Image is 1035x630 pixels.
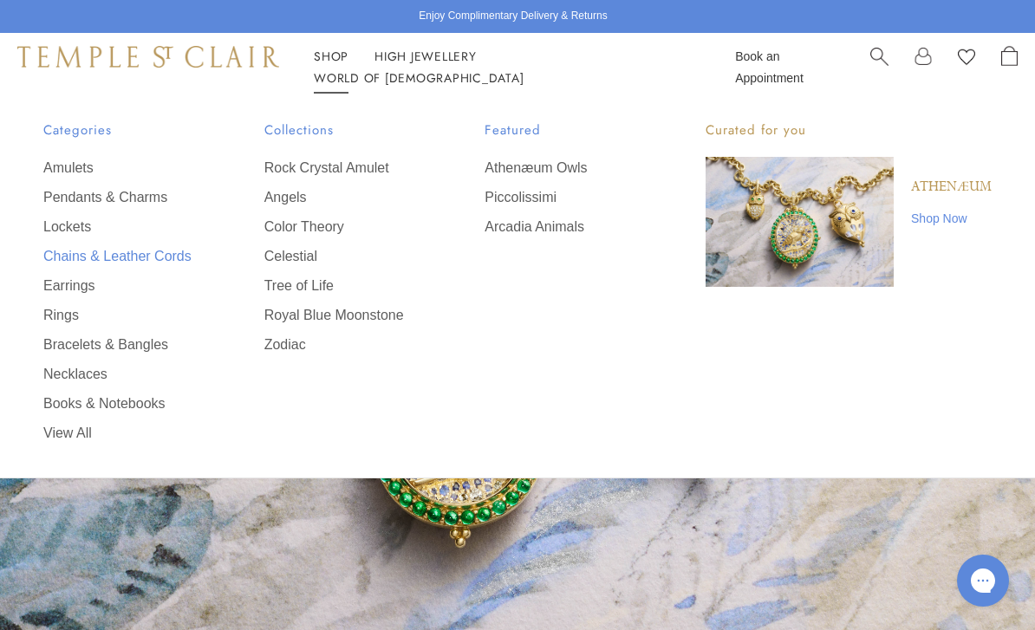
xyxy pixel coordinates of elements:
[264,159,416,178] a: Rock Crystal Amulet
[264,188,416,207] a: Angels
[485,120,636,141] span: Featured
[314,69,524,87] a: World of [DEMOGRAPHIC_DATA]World of [DEMOGRAPHIC_DATA]
[17,46,279,67] img: Temple St. Clair
[264,218,416,237] a: Color Theory
[43,218,195,237] a: Lockets
[43,188,195,207] a: Pendants & Charms
[43,159,195,178] a: Amulets
[264,335,416,354] a: Zodiac
[314,46,696,89] nav: Main navigation
[948,549,1018,613] iframe: Gorgias live chat messenger
[958,46,975,73] a: View Wishlist
[485,159,636,178] a: Athenæum Owls
[706,120,992,141] p: Curated for you
[911,178,992,197] a: Athenæum
[485,188,636,207] a: Piccolissimi
[870,46,889,89] a: Search
[911,209,992,228] a: Shop Now
[374,48,477,65] a: High JewelleryHigh Jewellery
[43,394,195,413] a: Books & Notebooks
[314,48,348,65] a: ShopShop
[43,276,195,296] a: Earrings
[264,120,416,141] span: Collections
[264,306,416,325] a: Royal Blue Moonstone
[485,218,636,237] a: Arcadia Animals
[43,247,195,266] a: Chains & Leather Cords
[264,276,416,296] a: Tree of Life
[43,120,195,141] span: Categories
[43,365,195,384] a: Necklaces
[735,49,804,85] a: Book an Appointment
[1001,46,1018,89] a: Open Shopping Bag
[264,247,416,266] a: Celestial
[43,335,195,354] a: Bracelets & Bangles
[419,8,607,25] p: Enjoy Complimentary Delivery & Returns
[43,306,195,325] a: Rings
[43,424,195,443] a: View All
